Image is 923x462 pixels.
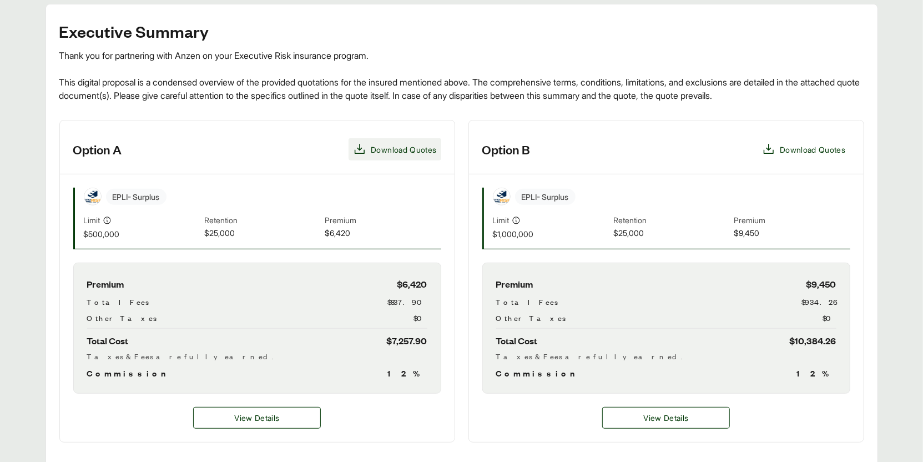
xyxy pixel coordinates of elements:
h2: Executive Summary [59,22,864,40]
span: $1,000,000 [493,228,609,240]
span: $10,384.26 [790,333,836,348]
span: View Details [234,412,279,424]
span: $837.90 [388,296,427,308]
span: Download Quotes [780,144,845,155]
span: Other Taxes [87,312,157,324]
h3: Option B [482,141,531,158]
a: Option B details [602,407,730,429]
span: Commission [496,366,581,380]
button: View Details [193,407,321,429]
span: $6,420 [397,277,427,292]
span: $6,420 [325,227,441,240]
div: Thank you for partnering with Anzen on your Executive Risk insurance program. This digital propos... [59,49,864,102]
button: View Details [602,407,730,429]
span: $25,000 [613,227,729,240]
span: Commission [87,366,172,380]
span: 12 % [797,366,836,380]
span: $25,000 [204,227,320,240]
span: EPLI - Surplus [515,189,576,205]
div: Taxes & Fees are fully earned. [496,350,836,362]
span: View Details [643,412,688,424]
span: Total Cost [496,333,538,348]
span: Premium [496,277,533,292]
div: Taxes & Fees are fully earned. [87,350,427,362]
span: Limit [493,214,510,226]
span: $9,450 [734,227,850,240]
span: Total Cost [87,333,129,348]
span: $0 [823,312,836,324]
img: proRise Insurance Services LLC [84,188,101,205]
span: Premium [734,214,850,227]
span: Retention [204,214,320,227]
button: Download Quotes [349,138,441,160]
span: 12 % [388,366,427,380]
span: Limit [84,214,100,226]
span: $934.26 [802,296,836,308]
h3: Option A [73,141,122,158]
span: EPLI - Surplus [106,189,167,205]
span: $0 [414,312,427,324]
span: $500,000 [84,228,200,240]
a: Option A details [193,407,321,429]
span: Total Fees [496,296,558,308]
span: Total Fees [87,296,149,308]
span: Other Taxes [496,312,566,324]
span: Premium [87,277,124,292]
button: Download Quotes [758,138,850,160]
span: Premium [325,214,441,227]
span: Retention [613,214,729,227]
span: Download Quotes [371,144,436,155]
span: $7,257.90 [387,333,427,348]
img: proRise Insurance Services LLC [493,188,510,205]
span: $9,450 [806,277,836,292]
